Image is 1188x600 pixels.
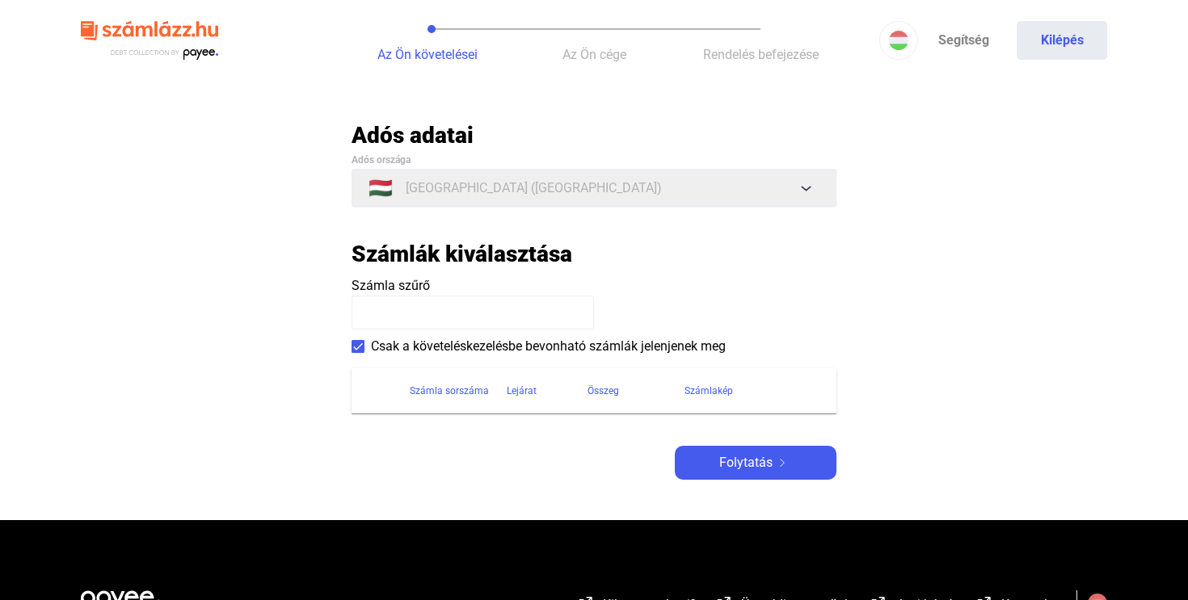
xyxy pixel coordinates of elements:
[685,381,733,401] div: Számlakép
[410,381,489,401] div: Számla sorszáma
[352,240,572,268] h2: Számlák kiválasztása
[1017,21,1107,60] button: Kilépés
[588,381,685,401] div: Összeg
[507,381,588,401] div: Lejárat
[507,381,537,401] div: Lejárat
[369,178,393,198] span: 🇭🇺
[410,381,507,401] div: Számla sorszáma
[406,178,662,198] span: [GEOGRAPHIC_DATA] ([GEOGRAPHIC_DATA])
[352,121,836,149] h2: Adós adatai
[773,459,792,467] img: arrow-right-white
[588,381,619,401] div: Összeg
[703,47,819,62] span: Rendelés befejezése
[879,21,918,60] button: HU
[352,154,411,166] span: Adós országa
[562,47,626,62] span: Az Ön cége
[719,453,773,472] span: Folytatás
[889,31,908,50] img: HU
[685,381,817,401] div: Számlakép
[675,446,836,480] button: Folytatásarrow-right-white
[918,21,1009,60] a: Segítség
[81,15,218,67] img: szamlazzhu-logo
[371,337,726,356] span: Csak a követeléskezelésbe bevonható számlák jelenjenek meg
[377,47,478,62] span: Az Ön követelései
[352,169,836,208] button: 🇭🇺[GEOGRAPHIC_DATA] ([GEOGRAPHIC_DATA])
[352,278,430,293] span: Számla szűrő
